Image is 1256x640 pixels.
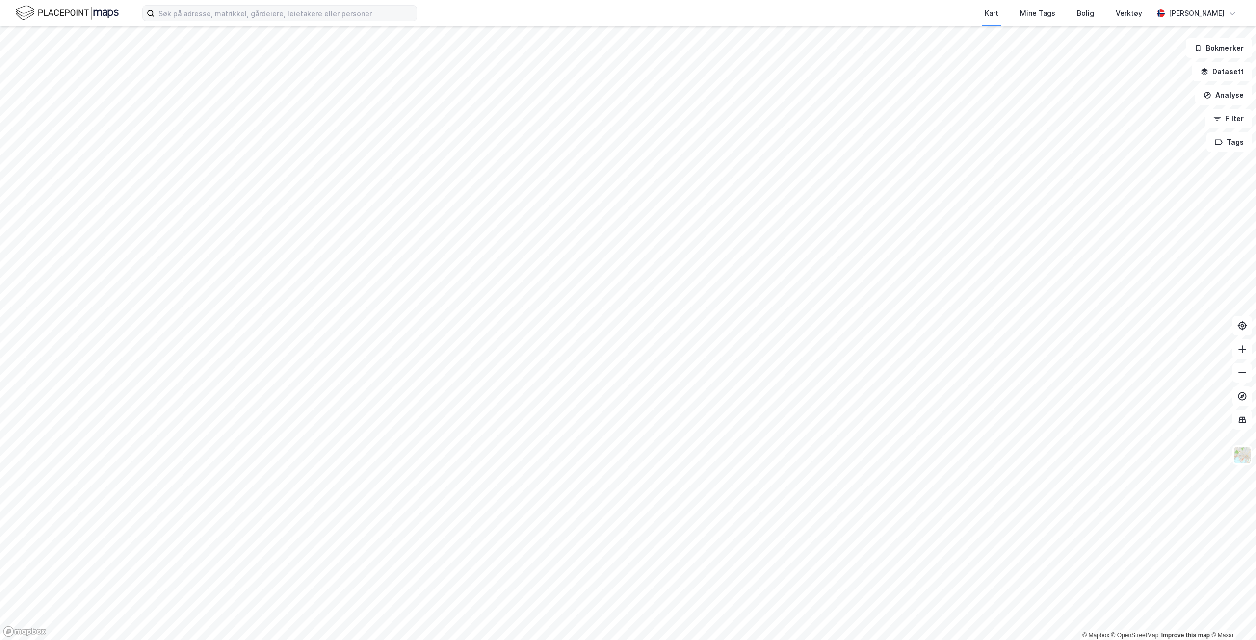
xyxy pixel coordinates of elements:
[1192,62,1252,81] button: Datasett
[1020,7,1055,19] div: Mine Tags
[1207,593,1256,640] iframe: Chat Widget
[1077,7,1094,19] div: Bolig
[3,626,46,637] a: Mapbox homepage
[1111,632,1159,639] a: OpenStreetMap
[16,4,119,22] img: logo.f888ab2527a4732fd821a326f86c7f29.svg
[1233,446,1252,464] img: Z
[1206,132,1252,152] button: Tags
[985,7,998,19] div: Kart
[1161,632,1210,639] a: Improve this map
[1116,7,1142,19] div: Verktøy
[1205,109,1252,128] button: Filter
[155,6,417,21] input: Søk på adresse, matrikkel, gårdeiere, leietakere eller personer
[1169,7,1225,19] div: [PERSON_NAME]
[1186,38,1252,58] button: Bokmerker
[1082,632,1109,639] a: Mapbox
[1207,593,1256,640] div: Kontrollprogram for chat
[1195,85,1252,105] button: Analyse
